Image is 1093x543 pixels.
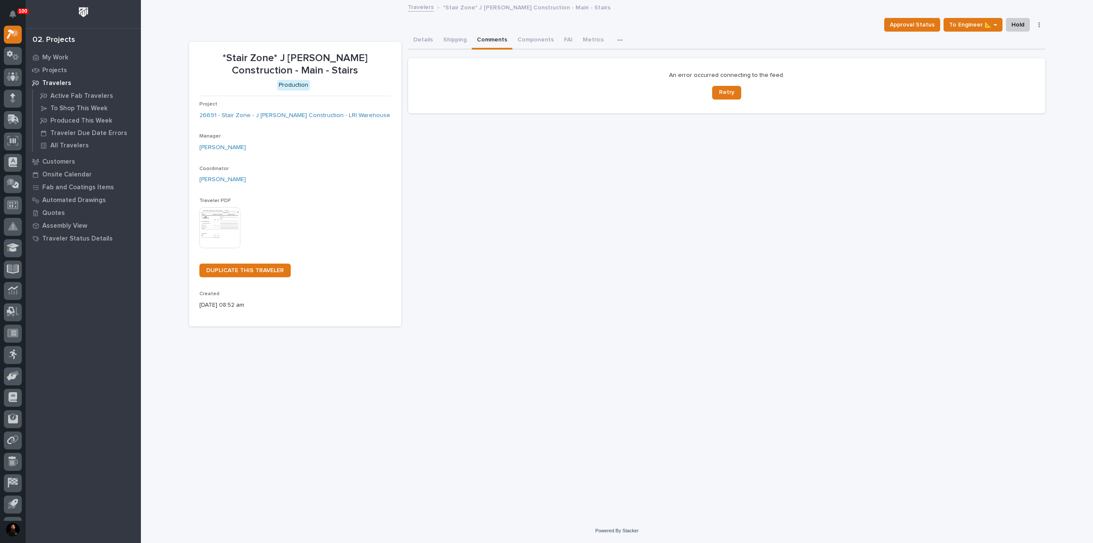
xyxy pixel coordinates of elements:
[890,20,935,30] span: Approval Status
[26,168,141,181] a: Onsite Calendar
[42,171,92,179] p: Onsite Calendar
[199,301,391,310] p: [DATE] 08:52 am
[42,222,87,230] p: Assembly View
[199,264,291,277] a: DUPLICATE THIS TRAVELER
[712,86,741,100] button: Retry
[438,32,472,50] button: Shipping
[26,232,141,245] a: Traveler Status Details
[26,181,141,194] a: Fab and Coatings Items
[559,32,578,50] button: FAI
[50,142,89,150] p: All Travelers
[26,64,141,76] a: Projects
[949,20,997,30] span: To Engineer 📐 →
[595,528,638,533] a: Powered By Stacker
[50,117,112,125] p: Produced This Week
[26,51,141,64] a: My Work
[199,102,217,107] span: Project
[42,54,68,62] p: My Work
[408,32,438,50] button: Details
[944,18,1002,32] button: To Engineer 📐 →
[42,184,114,191] p: Fab and Coatings Items
[277,80,310,91] div: Production
[884,18,940,32] button: Approval Status
[42,67,67,74] p: Projects
[512,32,559,50] button: Components
[26,219,141,232] a: Assembly View
[199,291,219,296] span: Created
[42,158,75,166] p: Customers
[1006,18,1030,32] button: Hold
[42,235,113,243] p: Traveler Status Details
[26,155,141,168] a: Customers
[199,166,229,171] span: Coordinator
[26,194,141,206] a: Automated Drawings
[719,88,734,96] span: Retry
[199,143,246,152] a: [PERSON_NAME]
[408,2,434,12] a: Travelers
[199,175,246,184] a: [PERSON_NAME]
[199,52,391,77] p: *Stair Zone* J [PERSON_NAME] Construction - Main - Stairs
[42,209,65,217] p: Quotes
[33,127,141,139] a: Traveler Due Date Errors
[206,267,284,273] span: DUPLICATE THIS TRAVELER
[50,92,113,100] p: Active Fab Travelers
[472,32,512,50] button: Comments
[443,2,611,12] p: *Stair Zone* J [PERSON_NAME] Construction - Main - Stairs
[33,114,141,126] a: Produced This Week
[199,134,221,139] span: Manager
[1011,20,1024,30] span: Hold
[50,129,127,137] p: Traveler Due Date Errors
[4,521,22,539] button: users-avatar
[11,10,22,24] div: Notifications100
[669,72,784,79] p: An error occurred connecting to the feed.
[578,32,609,50] button: Metrics
[26,206,141,219] a: Quotes
[33,90,141,102] a: Active Fab Travelers
[33,102,141,114] a: To Shop This Week
[4,5,22,23] button: Notifications
[199,198,231,203] span: Traveler PDF
[42,79,71,87] p: Travelers
[32,35,75,45] div: 02. Projects
[33,139,141,151] a: All Travelers
[76,4,91,20] img: Workspace Logo
[42,197,106,204] p: Automated Drawings
[19,8,27,14] p: 100
[26,76,141,89] a: Travelers
[50,105,108,112] p: To Shop This Week
[199,111,390,120] a: 26691 - Stair Zone - J [PERSON_NAME] Construction - LRI Warehouse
